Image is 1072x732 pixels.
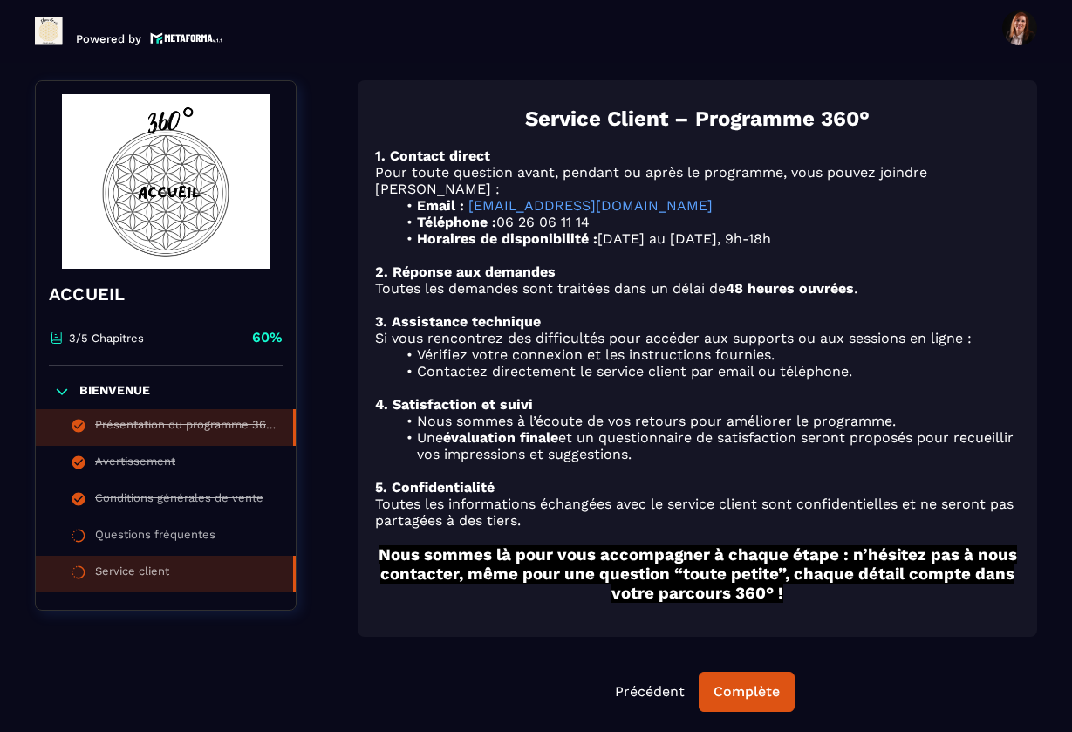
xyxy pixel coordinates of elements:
li: Une et un questionnaire de satisfaction seront proposés pour recueillir vos impressions et sugges... [396,429,1020,462]
strong: Nous sommes là pour vous accompagner à chaque étape : n’hésitez pas à nous contacter, même pour u... [379,545,1017,603]
strong: Email : [417,197,464,214]
li: Contactez directement le service client par email ou téléphone. [396,363,1020,380]
div: Service client [95,564,169,584]
p: 60% [252,328,283,347]
strong: évaluation finale [443,429,558,446]
p: Toutes les demandes sont traitées dans un délai de . [375,280,1020,297]
button: Complète [699,672,795,712]
strong: 48 heures ouvrées [726,280,854,297]
strong: 3. Assistance technique [375,313,541,330]
strong: 4. Satisfaction et suivi [375,396,533,413]
div: Conditions générales de vente [95,491,263,510]
strong: Horaires de disponibilité : [417,230,597,247]
li: 06 26 06 11 14 [396,214,1020,230]
img: logo-branding [35,17,63,45]
p: BIENVENUE [79,383,150,400]
li: [DATE] au [DATE], 9h-18h [396,230,1020,247]
strong: 5. Confidentialité [375,479,495,496]
img: logo [150,31,223,45]
p: Toutes les informations échangées avec le service client sont confidentielles et ne seront pas pa... [375,496,1020,529]
li: Nous sommes à l’écoute de vos retours pour améliorer le programme. [396,413,1020,429]
p: Si vous rencontrez des difficultés pour accéder aux supports ou aux sessions en ligne : [375,330,1020,346]
strong: Service Client – Programme 360° [525,106,870,131]
strong: 1. Contact direct [375,147,490,164]
div: Complète [714,683,780,701]
p: 3/5 Chapitres [69,332,144,345]
div: Présentation du programme 360° [95,418,276,437]
div: Questions fréquentes [95,528,215,547]
p: Pour toute question avant, pendant ou après le programme, vous pouvez joindre [PERSON_NAME] : [375,164,1020,197]
li: Vérifiez votre connexion et les instructions fournies. [396,346,1020,363]
a: [EMAIL_ADDRESS][DOMAIN_NAME] [468,197,713,214]
h4: ACCUEIL [49,282,283,306]
button: Précédent [601,673,699,711]
div: Avertissement [95,455,175,474]
strong: 2. Réponse aux demandes [375,263,556,280]
img: banner [49,94,283,269]
p: Powered by [76,32,141,45]
strong: Téléphone : [417,214,496,230]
